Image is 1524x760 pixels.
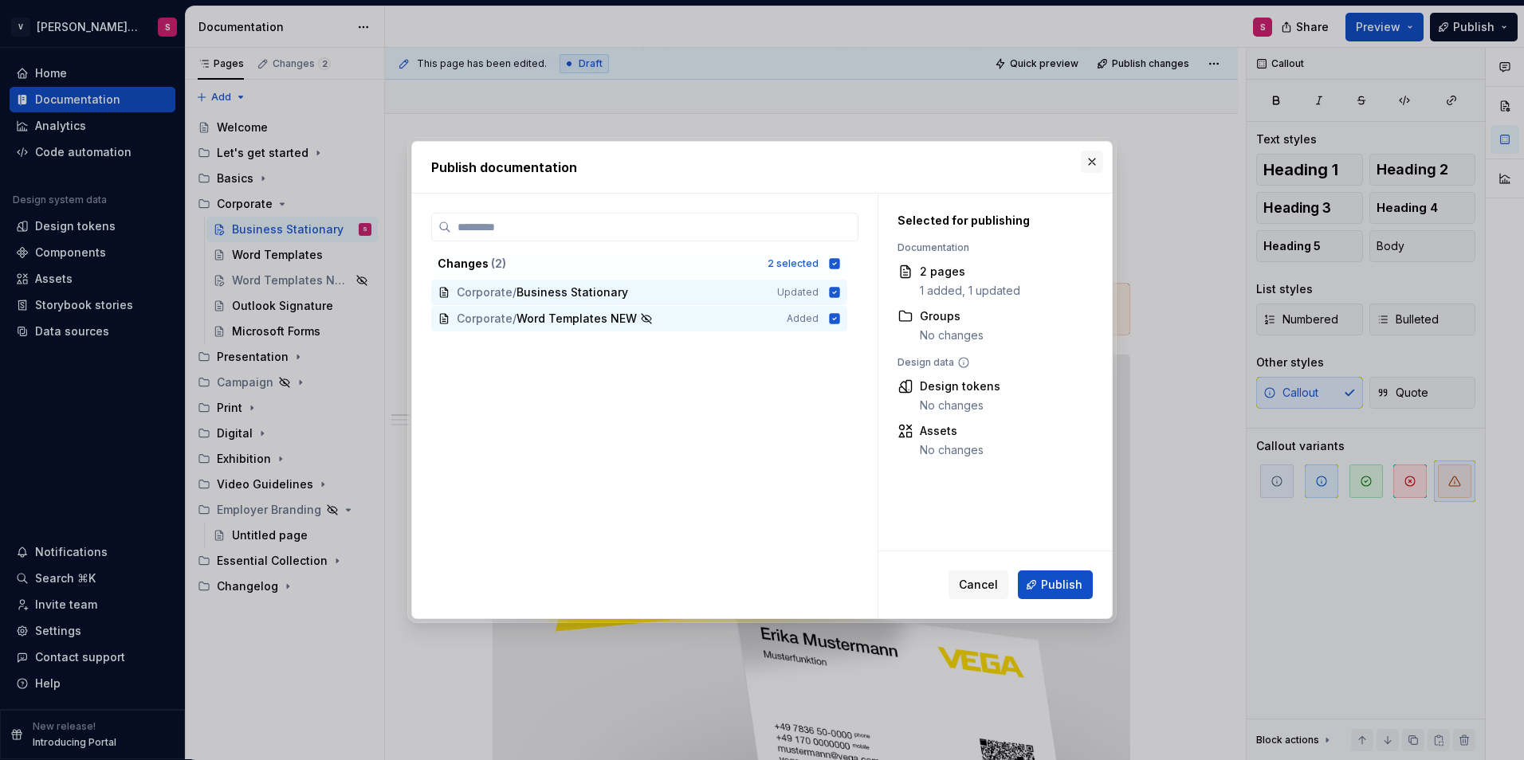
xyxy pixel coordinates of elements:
div: Changes [438,256,758,272]
div: No changes [920,327,984,343]
span: Corporate [457,284,513,300]
button: Cancel [949,570,1008,599]
span: Added [787,312,819,325]
button: Publish [1018,570,1093,599]
div: 2 pages [920,264,1020,280]
span: Word Templates NEW [517,311,637,327]
div: Groups [920,308,984,324]
h2: Publish documentation [431,158,1093,177]
span: Updated [777,286,819,299]
span: / [513,311,517,327]
span: Cancel [959,577,998,593]
span: ( 2 ) [491,257,506,270]
div: No changes [920,398,1000,413]
div: Design tokens [920,378,1000,394]
div: Design data [898,356,1074,369]
div: 1 added, 1 updated [920,283,1020,299]
span: Business Stationary [517,284,628,300]
span: Corporate [457,311,513,327]
span: Publish [1041,577,1082,593]
span: / [513,284,517,300]
div: 2 selected [768,257,819,270]
div: No changes [920,442,984,458]
div: Documentation [898,241,1074,254]
div: Selected for publishing [898,213,1074,229]
div: Assets [920,423,984,439]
